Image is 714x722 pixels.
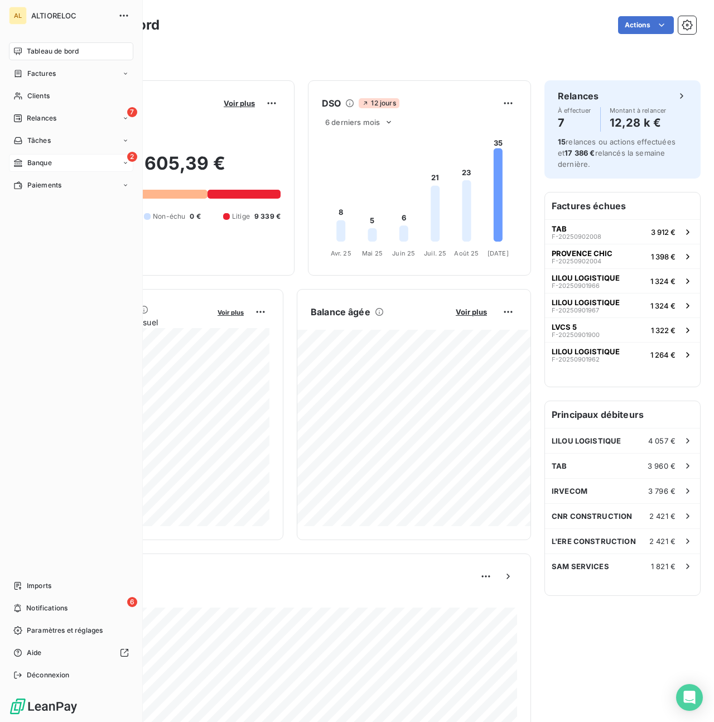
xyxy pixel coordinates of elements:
button: LILOU LOGISTIQUEF-202509019671 324 € [545,293,700,317]
span: Déconnexion [27,670,70,680]
span: Factures [27,69,56,79]
span: Tableau de bord [27,46,79,56]
span: 0 € [190,211,200,222]
span: 15 [558,137,566,146]
span: Imports [27,581,51,591]
span: 6 [127,597,137,607]
span: 1 322 € [651,326,676,335]
h4: 12,28 k € [610,114,667,132]
span: Notifications [26,603,67,613]
span: 1 821 € [651,562,676,571]
span: 17 386 € [565,148,595,157]
span: 6 derniers mois [325,118,380,127]
img: Logo LeanPay [9,697,78,715]
span: Non-échu [153,211,185,222]
span: LVCS 5 [552,323,577,331]
button: Voir plus [220,98,258,108]
span: Voir plus [218,309,244,316]
span: SAM SERVICES [552,562,609,571]
span: TAB [552,461,567,470]
h4: 7 [558,114,591,132]
tspan: Août 25 [454,249,479,257]
span: Aide [27,648,42,658]
span: 3 912 € [651,228,676,237]
span: L'ERE CONSTRUCTION [552,537,636,546]
button: Voir plus [214,307,247,317]
tspan: Mai 25 [362,249,383,257]
span: À effectuer [558,107,591,114]
h6: DSO [322,97,341,110]
button: Actions [618,16,674,34]
tspan: Juil. 25 [424,249,446,257]
span: 12 jours [359,98,399,108]
span: 2 [127,152,137,162]
span: LILOU LOGISTIQUE [552,298,620,307]
span: IRVECOM [552,487,587,495]
span: Relances [27,113,56,123]
h6: Relances [558,89,599,103]
span: 1 324 € [650,277,676,286]
span: Paramètres et réglages [27,625,103,636]
span: Banque [27,158,52,168]
span: CNR CONSTRUCTION [552,512,632,521]
span: F-20250902008 [552,233,601,240]
span: 1 264 € [650,350,676,359]
button: TABF-202509020083 912 € [545,219,700,244]
span: PROVENCE CHIC [552,249,612,258]
span: F-20250902004 [552,258,601,264]
span: relances ou actions effectuées et relancés la semaine dernière. [558,137,676,169]
tspan: Juin 25 [392,249,415,257]
button: LVCS 5F-202509019001 322 € [545,317,700,342]
span: LILOU LOGISTIQUE [552,273,620,282]
span: LILOU LOGISTIQUE [552,347,620,356]
span: ALTIORELOC [31,11,112,20]
span: Voir plus [224,99,255,108]
span: F-20250901966 [552,282,600,289]
span: F-20250901900 [552,331,600,338]
span: 2 421 € [649,512,676,521]
h6: Balance âgée [311,305,370,319]
span: 1 398 € [651,252,676,261]
h6: Factures échues [545,192,700,219]
span: 3 796 € [648,487,676,495]
span: Montant à relancer [610,107,667,114]
span: TAB [552,224,567,233]
span: 3 960 € [648,461,676,470]
button: PROVENCE CHICF-202509020041 398 € [545,244,700,268]
span: 1 324 € [650,301,676,310]
h2: 27 605,39 € [63,152,281,186]
span: LILOU LOGISTIQUE [552,436,621,445]
button: LILOU LOGISTIQUEF-202509019661 324 € [545,268,700,293]
div: Open Intercom Messenger [676,684,703,711]
tspan: Avr. 25 [331,249,351,257]
button: LILOU LOGISTIQUEF-202509019621 264 € [545,342,700,367]
span: 7 [127,107,137,117]
tspan: [DATE] [488,249,509,257]
span: Clients [27,91,50,101]
h6: Principaux débiteurs [545,401,700,428]
span: Voir plus [456,307,487,316]
span: 4 057 € [648,436,676,445]
span: 2 421 € [649,537,676,546]
div: AL [9,7,27,25]
span: Tâches [27,136,51,146]
span: Litige [232,211,250,222]
span: Paiements [27,180,61,190]
span: F-20250901962 [552,356,600,363]
a: Aide [9,644,133,662]
span: F-20250901967 [552,307,599,314]
button: Voir plus [452,307,490,317]
span: 9 339 € [254,211,281,222]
